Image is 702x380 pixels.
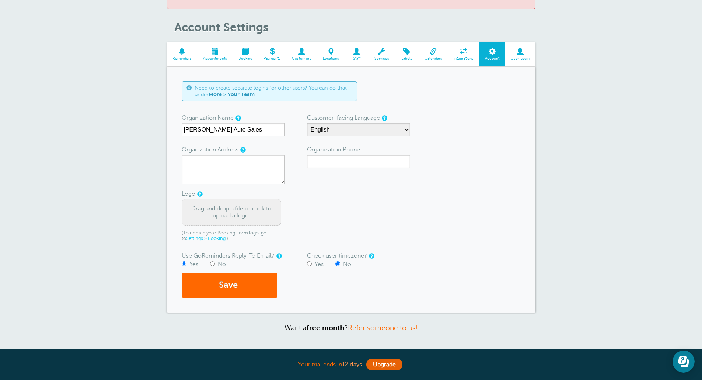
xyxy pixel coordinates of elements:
[182,112,234,124] label: Organization Name
[236,56,254,61] span: Booking
[182,199,281,226] div: Drag and drop a file or click to upload a logo.
[182,144,238,156] label: Organization Address
[286,42,317,67] a: Customers
[182,273,277,298] button: Save
[182,250,275,262] label: Use GoReminders Reply-To Email?
[419,42,448,67] a: Calendars
[382,116,386,121] a: The customer-facing language is the language used for the parts of GoReminders your customers cou...
[422,56,444,61] span: Calendars
[369,42,395,67] a: Services
[448,42,479,67] a: Integrations
[171,56,194,61] span: Reminders
[182,188,195,200] label: Logo
[505,42,535,67] a: User Login
[348,324,418,332] a: Refer someone to us!
[366,359,402,370] a: Upgrade
[167,324,535,332] p: Want a ?
[182,230,285,242] p: (To update your Booking Form logo, go to .)
[317,42,345,67] a: Locations
[307,144,360,156] label: Organization Phone
[673,351,695,373] iframe: Resource center
[209,91,255,97] a: More > Your Team
[240,147,245,152] a: A physical address, where you can receive mail, is required to be included in any marketing email...
[233,42,258,67] a: Booking
[174,20,535,34] h1: Account Settings
[218,261,226,268] label: No
[307,112,380,124] label: Customer-facing Language
[167,42,198,67] a: Reminders
[258,42,286,67] a: Payments
[395,42,419,67] a: Labels
[167,357,535,373] div: Your trial ends in .
[201,56,229,61] span: Appointments
[307,324,345,332] strong: free month
[276,254,281,258] a: When you send a reminder, a message blast, or a chat message to a customer via email, you can hav...
[197,192,202,196] a: If you upload a logo here it will be added to your email reminders, email message blasts, and Rev...
[186,236,226,241] a: Settings > Booking
[343,261,351,268] label: No
[307,250,367,262] label: Check user timezone?
[235,116,240,121] a: This will be used as the 'From' name for email reminders and messages, and also in the unsubscrib...
[321,56,341,61] span: Locations
[345,42,369,67] a: Staff
[348,56,365,61] span: Staff
[509,56,532,61] span: User Login
[262,56,283,61] span: Payments
[315,261,324,268] label: Yes
[197,42,233,67] a: Appointments
[451,56,476,61] span: Integrations
[342,361,362,368] a: 12 days
[398,56,415,61] span: Labels
[483,56,502,61] span: Account
[189,261,198,268] label: Yes
[290,56,314,61] span: Customers
[372,56,391,61] span: Services
[195,85,352,98] span: Need to create separate logins for other users? You can do that under .
[369,254,373,258] a: If this option is turned on, GoReminders will check if your browser's timezone is the same as you...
